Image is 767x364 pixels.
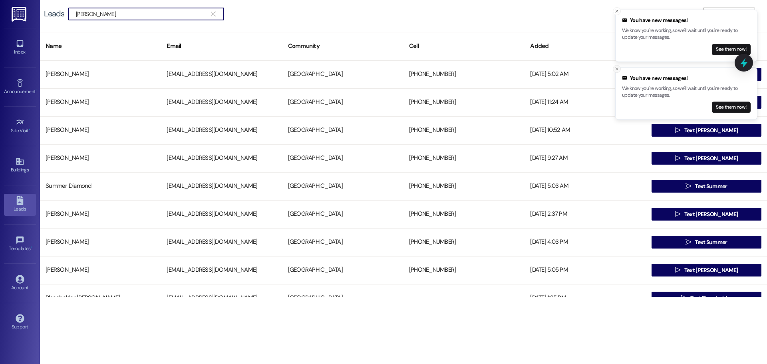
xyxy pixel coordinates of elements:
div: [EMAIL_ADDRESS][DOMAIN_NAME] [161,66,282,82]
div: [PHONE_NUMBER] [403,66,525,82]
span: • [31,245,32,250]
div: Added [525,36,646,56]
button: Close toast [613,7,621,15]
span: Text Placeholder [690,294,732,302]
div: [GEOGRAPHIC_DATA] [282,94,403,110]
div: [DATE] 10:52 AM [525,122,646,138]
div: You have new messages! [622,74,751,82]
div: [EMAIL_ADDRESS][DOMAIN_NAME] [161,94,282,110]
i:  [675,127,681,133]
div: [EMAIL_ADDRESS][DOMAIN_NAME] [161,150,282,166]
div: Leads [44,10,64,18]
span: Text [PERSON_NAME] [684,210,738,219]
button: See them now! [712,101,751,113]
button: Text [PERSON_NAME] [652,208,761,221]
div: [PERSON_NAME] [40,262,161,278]
button: Clear text [207,8,220,20]
div: [EMAIL_ADDRESS][DOMAIN_NAME] [161,206,282,222]
span: Text Summer [695,238,727,247]
i:  [675,155,681,161]
img: ResiDesk Logo [12,7,28,22]
div: [PERSON_NAME] [40,66,161,82]
div: [PERSON_NAME] [40,206,161,222]
div: [DATE] 5:03 AM [525,178,646,194]
button: Text [PERSON_NAME] [652,124,761,137]
i:  [686,183,691,189]
div: Email [161,36,282,56]
div: [DATE] 5:05 PM [525,262,646,278]
div: [PHONE_NUMBER] [403,178,525,194]
div: [GEOGRAPHIC_DATA] [282,122,403,138]
div: [GEOGRAPHIC_DATA] [282,178,403,194]
div: [EMAIL_ADDRESS][DOMAIN_NAME] [161,178,282,194]
span: Text [PERSON_NAME] [684,126,738,135]
div: [EMAIL_ADDRESS][DOMAIN_NAME] [161,234,282,250]
div: [PERSON_NAME] [40,234,161,250]
button: Text Summer [652,180,761,193]
div: [PERSON_NAME] [40,150,161,166]
span: • [36,88,37,93]
p: We know you're working, so we'll wait until you're ready to update your messages. [622,85,751,99]
div: [EMAIL_ADDRESS][DOMAIN_NAME] [161,122,282,138]
div: [PERSON_NAME] [40,94,161,110]
div: [PHONE_NUMBER] [403,234,525,250]
button: Text [PERSON_NAME] [652,264,761,276]
div: [DATE] 1:25 PM [525,290,646,306]
a: Site Visit • [4,115,36,137]
button: See them now! [712,44,751,55]
div: [PHONE_NUMBER] [403,122,525,138]
div: [DATE] 9:27 AM [525,150,646,166]
div: [DATE] 11:24 AM [525,94,646,110]
div: [PHONE_NUMBER] [403,206,525,222]
div: [GEOGRAPHIC_DATA] [282,150,403,166]
div: Name [40,36,161,56]
div: [GEOGRAPHIC_DATA] [282,206,403,222]
a: Account [4,273,36,294]
a: Leads [4,194,36,215]
div: [PHONE_NUMBER] [403,94,525,110]
button: Text Placeholder [652,292,761,304]
i:  [211,11,215,17]
i:  [686,239,691,245]
div: Placeholder [PERSON_NAME] [40,290,161,306]
div: [GEOGRAPHIC_DATA] [282,262,403,278]
div: [DATE] 5:02 AM [525,66,646,82]
a: Templates • [4,233,36,255]
i:  [681,295,687,301]
div: [PERSON_NAME] [40,122,161,138]
a: Support [4,312,36,333]
a: Inbox [4,37,36,58]
p: We know you're working, so we'll wait until you're ready to update your messages. [622,27,751,41]
input: Search name/email/community (quotes for exact match e.g. "John Smith") [76,8,207,20]
div: [EMAIL_ADDRESS][DOMAIN_NAME] [161,290,282,306]
div: [PHONE_NUMBER] [403,150,525,166]
div: You have new messages! [622,16,751,24]
div: [GEOGRAPHIC_DATA] [282,290,403,306]
span: Text [PERSON_NAME] [684,266,738,274]
span: Text Summer [695,182,727,191]
a: Buildings [4,155,36,176]
i:  [675,267,681,273]
div: [DATE] 2:37 PM [525,206,646,222]
div: [GEOGRAPHIC_DATA] [282,66,403,82]
div: Summer Diamond [40,178,161,194]
button: Close toast [613,65,621,73]
span: Text [PERSON_NAME] [684,154,738,163]
i:  [675,211,681,217]
span: • [29,127,30,132]
button: Text Summer [652,236,761,249]
button: Text [PERSON_NAME] [652,152,761,165]
div: Community [282,36,403,56]
div: Cell [403,36,525,56]
div: [GEOGRAPHIC_DATA] [282,234,403,250]
div: [PHONE_NUMBER] [403,262,525,278]
div: [EMAIL_ADDRESS][DOMAIN_NAME] [161,262,282,278]
div: [DATE] 4:03 PM [525,234,646,250]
